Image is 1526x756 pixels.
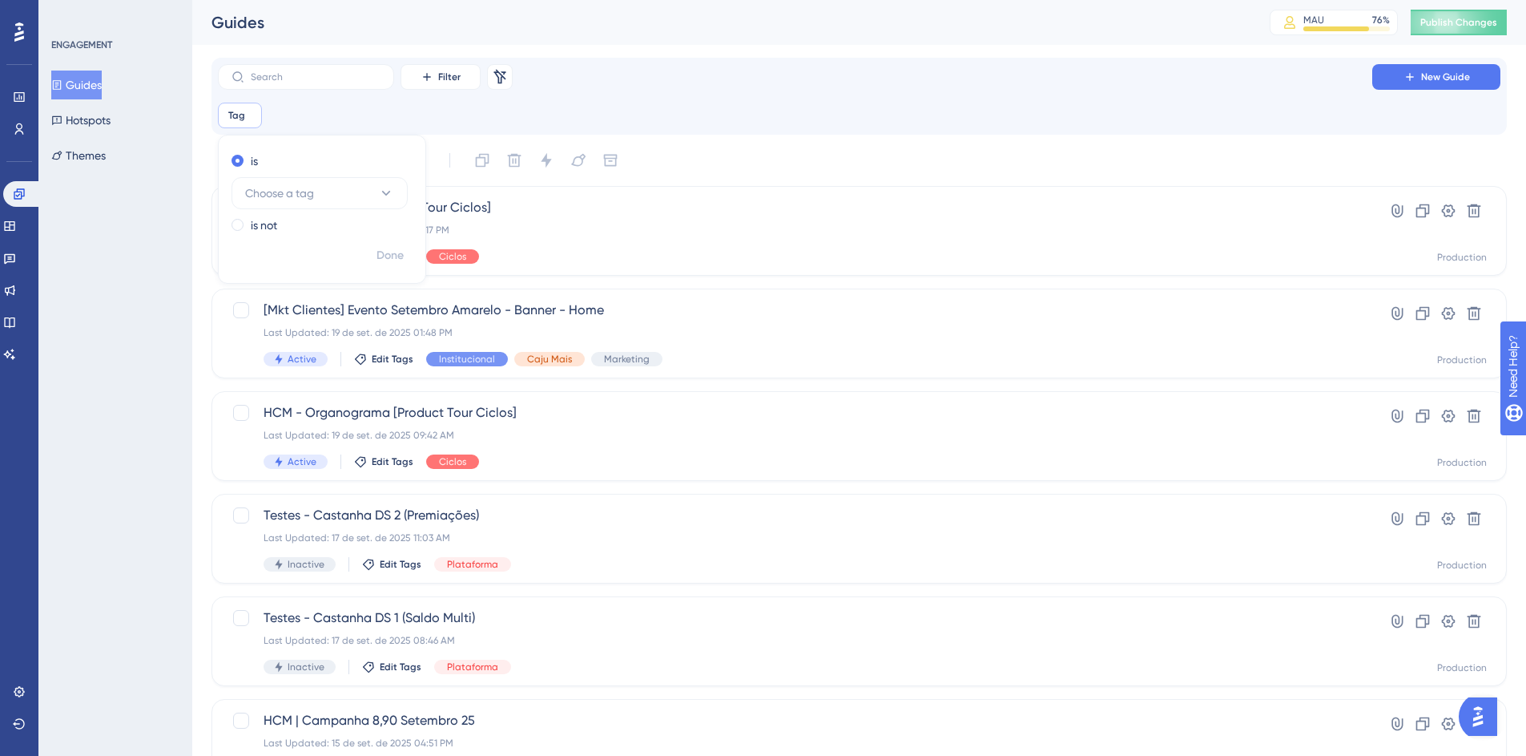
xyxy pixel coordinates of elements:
button: Themes [51,141,106,170]
button: Publish Changes [1411,10,1507,35]
span: Choose a tag [245,184,314,203]
span: Edit Tags [372,455,413,468]
span: Tag [228,109,245,122]
div: Last Updated: 19 de set. de 2025 09:42 AM [264,429,1327,442]
span: HCM | Campanha 8,90 Setembro 25 [264,711,1327,730]
button: Guides [51,71,102,99]
span: Edit Tags [372,353,413,366]
button: New Guide [1372,64,1500,90]
div: Last Updated: 17 de set. de 2025 11:03 AM [264,532,1327,544]
button: Edit Tags [354,353,413,366]
span: Testes - Castanha DS 1 (Saldo Multi) [264,608,1327,628]
div: ENGAGEMENT [51,38,112,51]
span: Done [376,246,404,265]
span: New Guide [1421,71,1470,83]
span: Filter [438,71,461,83]
div: Production [1437,251,1487,264]
label: is [251,152,258,171]
span: Caju Mais [527,353,572,366]
span: Inactive [288,558,324,571]
div: Last Updated: 19 de set. de 2025 01:48 PM [264,326,1327,339]
button: Done [368,241,413,270]
span: HCM - Ausências [Product Tour Ciclos] [264,198,1327,217]
div: Guides [211,11,1230,34]
span: Edit Tags [380,661,421,673]
span: Institucional [439,353,495,366]
button: Edit Tags [354,455,413,468]
span: Plataforma [447,661,498,673]
button: Edit Tags [362,661,421,673]
span: Active [288,455,316,468]
span: Inactive [288,661,324,673]
div: Last Updated: 17 de set. de 2025 08:46 AM [264,634,1327,647]
span: [Mkt Clientes] Evento Setembro Amarelo - Banner - Home [264,301,1327,320]
div: Production [1437,661,1487,674]
div: MAU [1303,14,1324,26]
button: Filter [401,64,481,90]
div: Production [1437,456,1487,469]
div: 76 % [1372,14,1390,26]
div: Production [1437,354,1487,366]
span: Need Help? [38,4,100,23]
span: Marketing [604,353,650,366]
iframe: UserGuiding AI Assistant Launcher [1459,693,1507,741]
span: Plataforma [447,558,498,571]
span: Testes - Castanha DS 2 (Premiações) [264,506,1327,525]
button: Choose a tag [232,177,408,209]
input: Search [251,71,380,83]
div: Production [1437,559,1487,572]
button: Edit Tags [362,558,421,571]
span: Publish Changes [1420,16,1497,29]
div: Last Updated: 19 de set. de 2025 01:17 PM [264,224,1327,237]
span: Ciclos [439,250,466,263]
span: Edit Tags [380,558,421,571]
div: Last Updated: 15 de set. de 2025 04:51 PM [264,737,1327,750]
span: Ciclos [439,455,466,468]
label: is not [251,216,277,235]
span: HCM - Organograma [Product Tour Ciclos] [264,403,1327,422]
span: Active [288,353,316,366]
button: Hotspots [51,106,111,135]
